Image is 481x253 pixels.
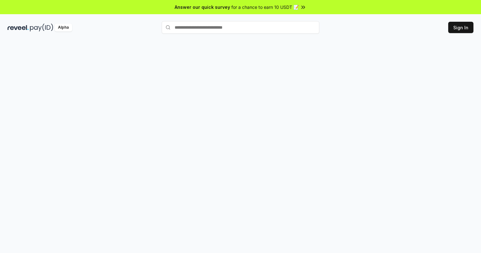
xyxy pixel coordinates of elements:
img: reveel_dark [8,24,29,32]
button: Sign In [448,22,473,33]
div: Alpha [55,24,72,32]
span: for a chance to earn 10 USDT 📝 [231,4,299,10]
span: Answer our quick survey [175,4,230,10]
img: pay_id [30,24,53,32]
